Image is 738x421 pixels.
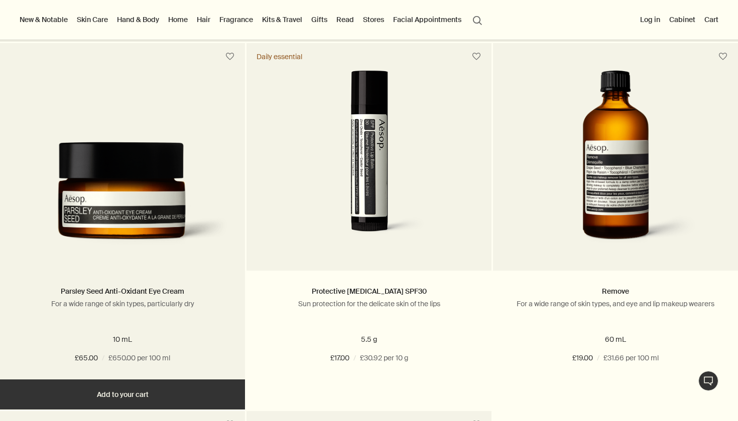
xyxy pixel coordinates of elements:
a: Read [334,13,356,26]
button: Save to cabinet [714,48,732,66]
span: £19.00 [572,352,593,364]
span: / [597,352,599,364]
a: Parsley Seed Anti-Oxidant Eye Cream [61,287,184,296]
a: Hand & Body [115,13,161,26]
p: For a wide range of skin types, and eye and lip makeup wearers [508,299,723,308]
button: Save to cabinet [467,48,485,66]
a: Aesop’s Remove, a gentle oil cleanser to remove eye makeup daily. Enhanced with Tocopherol and Bl... [493,70,738,271]
a: Protective [MEDICAL_DATA] SPF30 [312,287,427,296]
a: Gifts [309,13,329,26]
a: Skin Care [75,13,110,26]
img: Protective Lip Balm SPF 30 in plastic wind-up barrel [263,70,475,256]
span: £65.00 [75,352,98,364]
button: New & Notable [18,13,70,26]
span: £31.66 per 100 ml [603,352,659,364]
span: £650.00 per 100 ml [108,352,170,364]
button: Stores [361,13,386,26]
p: For a wide range of skin types, particularly dry [15,299,230,308]
img: Parsley Seed Anti-Oxidant Eye Cream in amber glass jar [15,142,230,256]
a: Hair [195,13,212,26]
p: Sun protection for the delicate skin of the lips [262,299,476,308]
a: Fragrance [217,13,255,26]
div: Daily essential [257,52,302,61]
a: Home [166,13,190,26]
span: / [353,352,356,364]
img: Aesop’s Remove, a gentle oil cleanser to remove eye makeup daily. Enhanced with Tocopherol and Bl... [524,70,706,256]
a: Remove [602,287,629,296]
a: Kits & Travel [260,13,304,26]
a: Facial Appointments [391,13,463,26]
span: £30.92 per 10 g [360,352,408,364]
button: Log in [638,13,662,26]
a: Protective Lip Balm SPF 30 in plastic wind-up barrel [247,70,491,271]
span: / [102,352,104,364]
button: Cart [702,13,720,26]
button: Open search [468,10,486,29]
button: Live Assistance [698,371,718,391]
button: Save to cabinet [221,48,239,66]
a: Cabinet [667,13,697,26]
span: £17.00 [330,352,349,364]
